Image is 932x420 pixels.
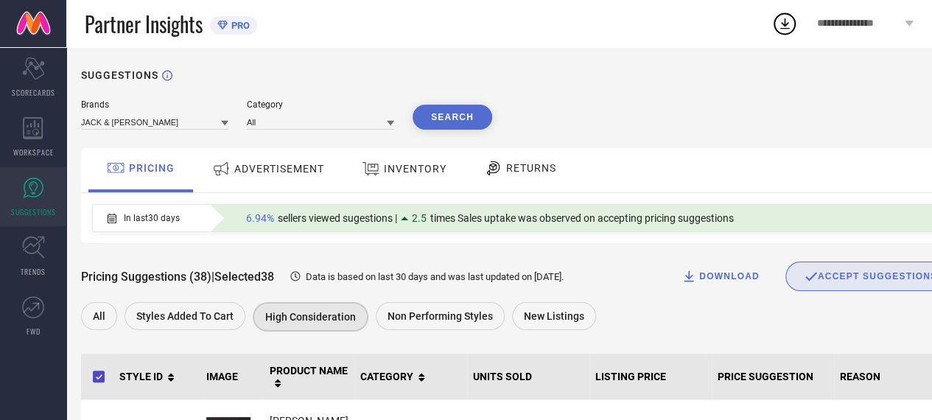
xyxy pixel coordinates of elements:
[506,162,556,174] span: RETURNS
[388,310,493,322] span: Non Performing Styles
[21,266,46,277] span: TRENDS
[13,147,54,158] span: WORKSPACE
[306,271,564,282] span: Data is based on last 30 days and was last updated on [DATE] .
[247,99,394,110] div: Category
[211,270,214,284] span: |
[81,270,211,284] span: Pricing Suggestions (38)
[413,105,492,130] button: Search
[85,9,203,39] span: Partner Insights
[113,354,200,400] th: STYLE ID
[524,310,584,322] span: New Listings
[264,354,354,400] th: PRODUCT NAME
[27,326,41,337] span: FWD
[682,269,760,284] div: DOWNLOAD
[200,354,264,400] th: IMAGE
[771,10,798,37] div: Open download list
[246,212,274,224] span: 6.94%
[93,310,105,322] span: All
[124,213,180,223] span: In last 30 days
[228,20,250,31] span: PRO
[12,87,55,98] span: SCORECARDS
[278,212,397,224] span: sellers viewed sugestions |
[239,209,741,228] div: Percentage of sellers who have viewed suggestions for the current Insight Type
[136,310,234,322] span: Styles Added To Cart
[663,262,778,291] button: DOWNLOAD
[234,163,324,175] span: ADVERTISEMENT
[354,354,467,400] th: CATEGORY
[11,206,56,217] span: SUGGESTIONS
[265,311,356,323] span: High Consideration
[81,69,158,81] h1: SUGGESTIONS
[129,162,175,174] span: PRICING
[214,270,274,284] span: Selected 38
[412,212,427,224] span: 2.5
[384,163,446,175] span: INVENTORY
[589,354,712,400] th: LISTING PRICE
[712,354,834,400] th: PRICE SUGGESTION
[81,99,228,110] div: Brands
[467,354,589,400] th: UNITS SOLD
[430,212,734,224] span: times Sales uptake was observed on accepting pricing suggestions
